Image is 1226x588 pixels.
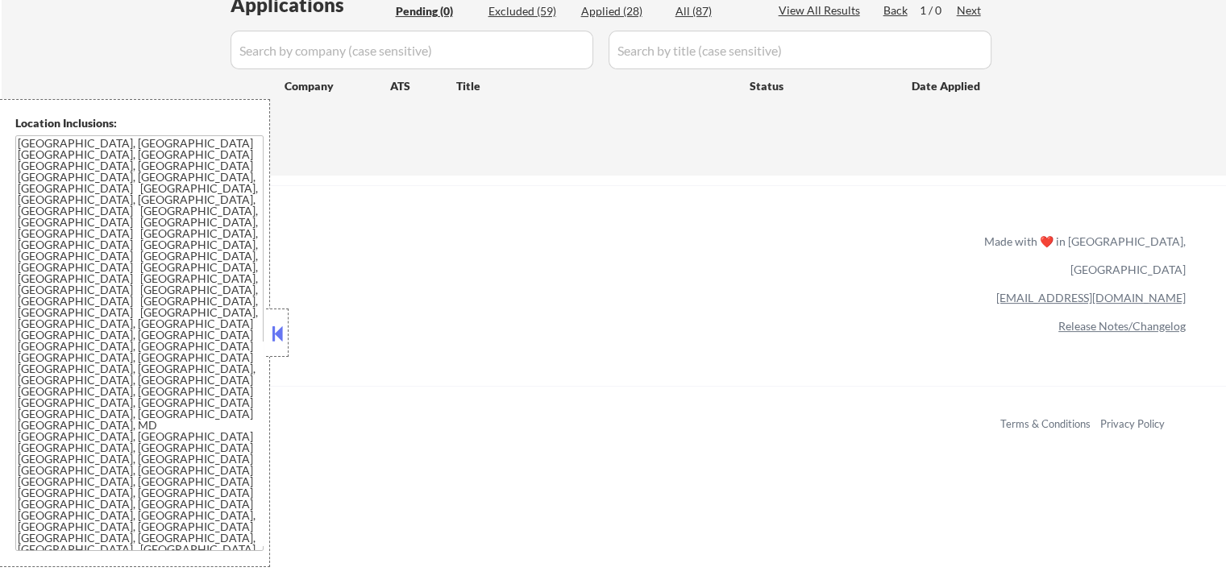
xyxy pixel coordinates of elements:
[1000,417,1091,430] a: Terms & Conditions
[488,3,569,19] div: Excluded (59)
[883,2,909,19] div: Back
[996,291,1186,304] a: [EMAIL_ADDRESS][DOMAIN_NAME]
[581,3,662,19] div: Applied (28)
[779,2,865,19] div: View All Results
[912,78,983,94] div: Date Applied
[1058,319,1186,333] a: Release Notes/Changelog
[32,250,647,267] a: Refer & earn free applications 👯‍♀️
[396,3,476,19] div: Pending (0)
[675,3,756,19] div: All (87)
[609,31,991,69] input: Search by title (case sensitive)
[231,31,593,69] input: Search by company (case sensitive)
[390,78,456,94] div: ATS
[957,2,983,19] div: Next
[15,115,264,131] div: Location Inclusions:
[920,2,957,19] div: 1 / 0
[285,78,390,94] div: Company
[750,71,888,100] div: Status
[978,227,1186,284] div: Made with ❤️ in [GEOGRAPHIC_DATA], [GEOGRAPHIC_DATA]
[1100,417,1165,430] a: Privacy Policy
[456,78,734,94] div: Title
